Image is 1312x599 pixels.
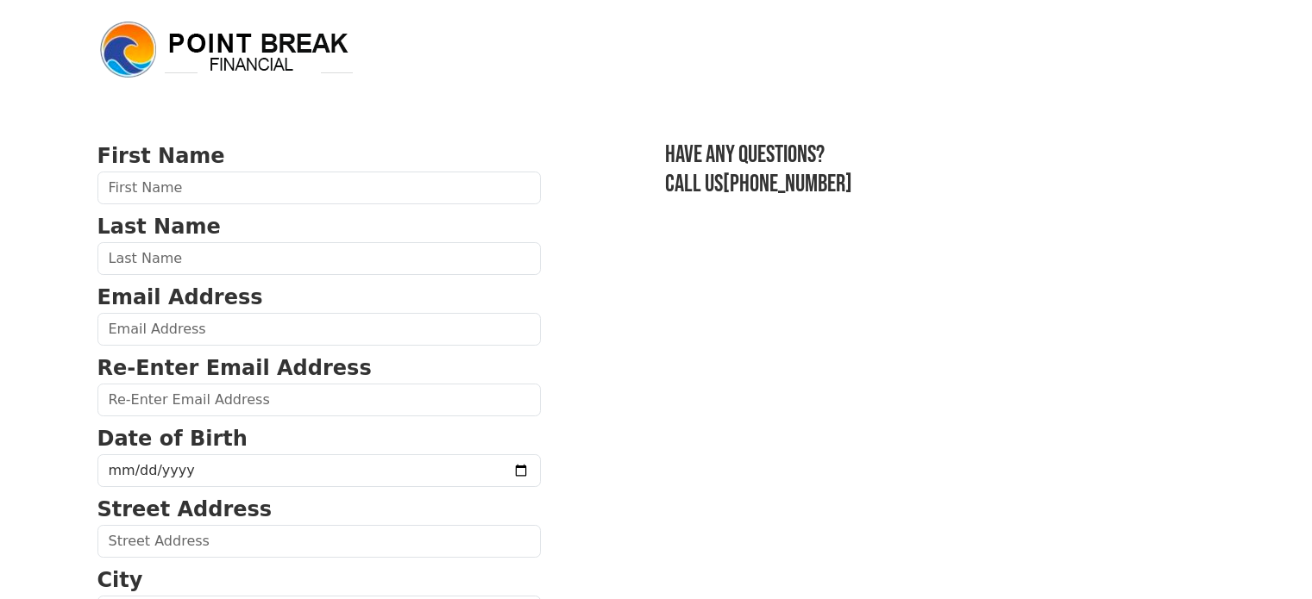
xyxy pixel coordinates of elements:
strong: Date of Birth [97,427,248,451]
strong: Re-Enter Email Address [97,356,372,380]
img: logo.png [97,19,356,81]
strong: Last Name [97,215,221,239]
input: Street Address [97,525,541,558]
input: Email Address [97,313,541,346]
strong: City [97,568,143,592]
input: First Name [97,172,541,204]
h3: Call us [665,170,1215,199]
strong: Email Address [97,285,263,309]
h3: Have any questions? [665,140,1215,170]
strong: Street Address [97,497,273,521]
input: Re-Enter Email Address [97,384,541,416]
strong: First Name [97,144,225,168]
input: Last Name [97,242,541,275]
a: [PHONE_NUMBER] [723,170,852,198]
